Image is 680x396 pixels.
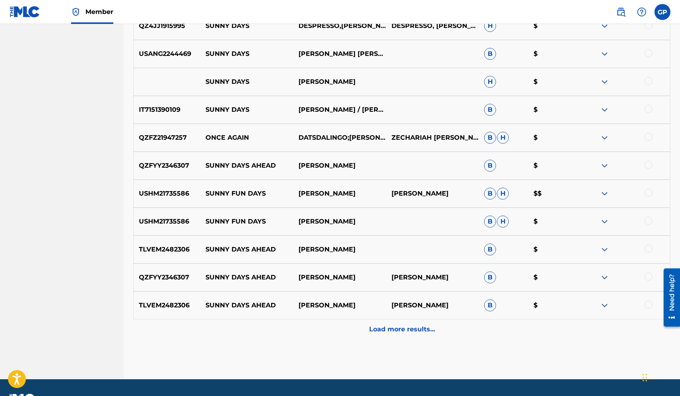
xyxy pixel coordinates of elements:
p: USHM21735586 [134,217,200,226]
img: expand [600,217,609,226]
p: $ [528,161,577,170]
img: expand [600,21,609,31]
span: B [484,299,496,311]
p: USHM21735586 [134,189,200,198]
span: H [497,188,509,200]
img: expand [600,189,609,198]
span: B [484,216,496,228]
p: QZFZ21947257 [134,133,200,143]
p: SUNNY DAYS AHEAD [200,161,293,170]
p: $$ [528,189,577,198]
img: expand [600,49,609,59]
p: $ [528,77,577,87]
div: User Menu [654,4,670,20]
p: $ [528,245,577,254]
p: [PERSON_NAME] [PERSON_NAME] [293,49,386,59]
span: H [497,132,509,144]
p: SUNNY DAYS [200,77,293,87]
p: QZFYY2346307 [134,273,200,282]
span: B [484,244,496,255]
p: [PERSON_NAME] [293,189,386,198]
span: B [484,160,496,172]
div: Help [634,4,650,20]
iframe: Resource Center [658,265,680,329]
img: search [616,7,626,17]
p: [PERSON_NAME] [386,273,479,282]
p: $ [528,21,577,31]
p: [PERSON_NAME] [293,273,386,282]
p: SUNNY FUN DAYS [200,217,293,226]
p: TLVEM2482306 [134,245,200,254]
p: [PERSON_NAME] [386,189,479,198]
img: expand [600,161,609,170]
span: B [484,132,496,144]
img: expand [600,105,609,115]
p: Load more results... [369,325,435,334]
p: $ [528,105,577,115]
p: SUNNY DAYS [200,49,293,59]
img: MLC Logo [10,6,40,18]
p: ZECHARIAH [PERSON_NAME] [386,133,479,143]
span: H [484,20,496,32]
p: SUNNY FUN DAYS [200,189,293,198]
p: USANG2244469 [134,49,200,59]
p: [PERSON_NAME] [386,301,479,310]
span: H [484,76,496,88]
p: DESPRESSO,[PERSON_NAME] [293,21,386,31]
p: DESPRESSO, [PERSON_NAME] [386,21,479,31]
span: B [484,48,496,60]
a: Public Search [613,4,629,20]
img: help [637,7,646,17]
p: QZFYY2346307 [134,161,200,170]
p: QZ4JJ1915995 [134,21,200,31]
p: SUNNY DAYS [200,105,293,115]
p: $ [528,301,577,310]
p: SUNNY DAYS AHEAD [200,245,293,254]
span: Member [85,7,113,16]
p: SUNNY DAYS [200,21,293,31]
p: $ [528,273,577,282]
p: $ [528,49,577,59]
span: B [484,271,496,283]
p: [PERSON_NAME] [293,245,386,254]
p: [PERSON_NAME] [293,161,386,170]
p: SUNNY DAYS AHEAD [200,273,293,282]
img: Top Rightsholder [71,7,81,17]
p: SUNNY DAYS AHEAD [200,301,293,310]
span: B [484,104,496,116]
p: DATSDALINGO;[PERSON_NAME] [293,133,386,143]
p: [PERSON_NAME] [293,301,386,310]
img: expand [600,133,609,143]
div: Drag [642,366,647,390]
p: $ [528,133,577,143]
p: TLVEM2482306 [134,301,200,310]
p: [PERSON_NAME] [293,77,386,87]
p: [PERSON_NAME] / [PERSON_NAME] [293,105,386,115]
img: expand [600,77,609,87]
p: $ [528,217,577,226]
p: IT7151390109 [134,105,200,115]
img: expand [600,301,609,310]
p: [PERSON_NAME] [293,217,386,226]
img: expand [600,245,609,254]
p: ONCE AGAIN [200,133,293,143]
img: expand [600,273,609,282]
span: H [497,216,509,228]
iframe: Chat Widget [640,358,680,396]
span: B [484,188,496,200]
